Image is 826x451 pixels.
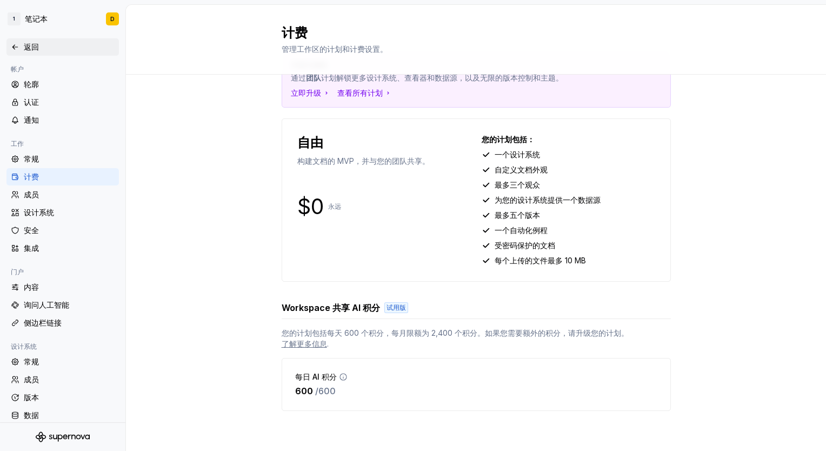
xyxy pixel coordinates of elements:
svg: 超新星标志 [36,432,90,442]
strong: 团队 [306,73,321,82]
div: 集成 [24,243,115,254]
a: 成员 [6,186,119,203]
div: 试用版 [384,302,408,313]
div: 1 [8,12,21,25]
p: 每个上传的文件最多 10 MB [495,255,586,266]
p: 受密码保护的文档 [495,240,555,251]
font: 您的计划包括每天 600 个积分，每月限额为 2,400 个积分。如果您需要额外的积分，请升级您的计划。 [282,328,629,337]
p: 构建文档的 MVP，并与您的团队共享。 [297,156,430,167]
div: 认证 [24,97,115,108]
button: 查看所有计划 [337,88,392,98]
div: 通知 [24,115,115,125]
p: 一个设计系统 [495,149,540,160]
p: 最多三个观众 [495,180,540,190]
a: 返回 [6,38,119,56]
div: D [110,15,115,23]
p: 自定义文档外观 [495,164,548,175]
a: 内容 [6,278,119,296]
div: 数据 [24,410,115,421]
a: 轮廓 [6,76,119,93]
p: 600 [295,384,313,397]
div: 计费 [24,171,115,182]
div: 常规 [24,356,115,367]
button: 1笔记本D [2,7,123,31]
div: 设计系统 [6,340,41,353]
p: 永远 [328,202,341,211]
p: 每日 AI 积分 [295,372,337,382]
a: 计费 [6,168,119,185]
a: 集成 [6,240,119,257]
div: 常规 [24,154,115,164]
a: 认证 [6,94,119,111]
a: 通知 [6,111,119,129]
a: 安全 [6,222,119,239]
div: 版本 [24,392,115,403]
p: 通过 计划解锁更多设计系统、查看器和数据源，以及无限的版本控制和主题。 [291,72,586,83]
div: 笔记本 [25,14,48,24]
p: $0 [297,200,324,213]
p: 您的计划包括： [482,134,655,145]
div: 工作 [6,137,28,150]
div: 询问人工智能 [24,300,115,310]
div: 帐户 [6,63,28,76]
a: 成员 [6,371,119,388]
div: 轮廓 [24,79,115,90]
p: 最多五个版本 [495,210,540,221]
font: 600 [318,386,336,396]
font: . [327,339,329,348]
div: 侧边栏链接 [24,317,115,328]
font: 立即升级 [291,88,321,98]
div: 设计系统 [24,207,115,218]
a: 常规 [6,150,119,168]
a: 询问人工智能 [6,296,119,314]
a: 侧边栏链接 [6,314,119,331]
div: 返回 [24,42,115,52]
p: 一个自动化例程 [495,225,548,236]
h2: 计费 [282,24,658,42]
p: 自由 [297,134,323,151]
a: 了解更多信息 [282,339,327,349]
a: 常规 [6,353,119,370]
h3: Workspace 共享 AI 积分 [282,301,380,314]
span: 管理工作区的计划和计费设置。 [282,44,388,54]
div: 成员 [24,374,115,385]
p: 为您的设计系统提供一个数据源 [495,195,601,205]
div: 成员 [24,189,115,200]
div: 安全 [24,225,115,236]
button: 立即升级 [291,88,331,98]
div: 内容 [24,282,115,293]
a: 设计系统 [6,204,119,221]
p: / [315,384,336,397]
a: 数据 [6,407,119,424]
div: 门户 [6,266,28,278]
font: 查看所有计划 [337,88,383,98]
a: 版本 [6,389,119,406]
